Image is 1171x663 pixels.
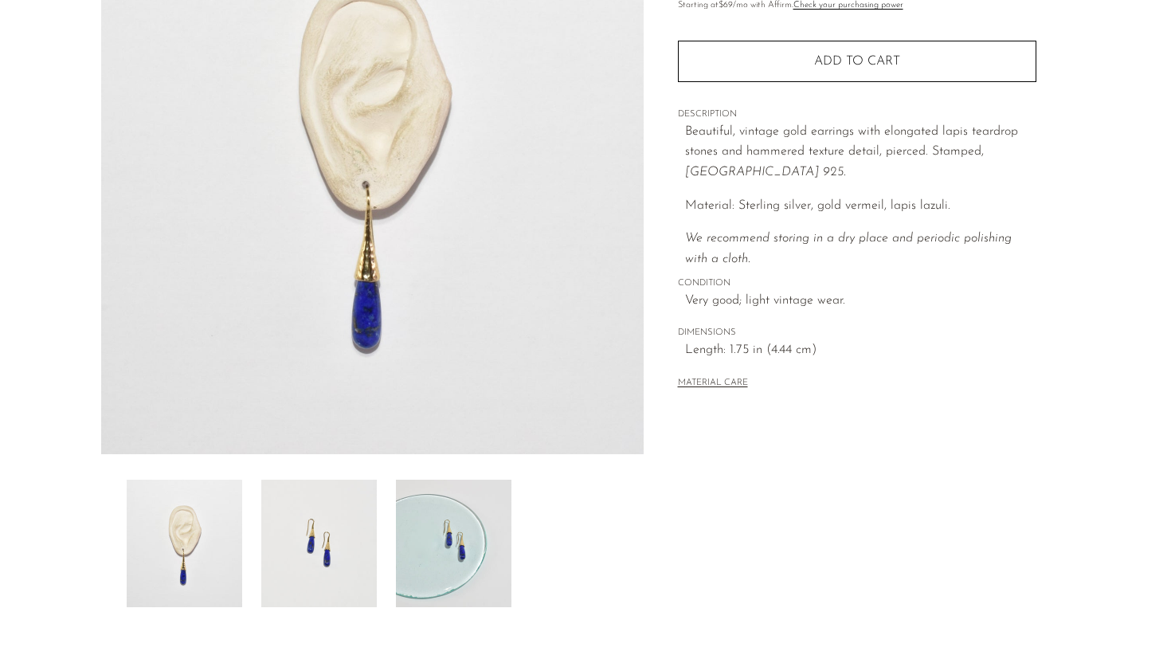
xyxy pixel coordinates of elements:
[678,378,748,390] button: MATERIAL CARE
[261,480,377,607] img: Lapis Teardrop Earrings
[685,291,1036,312] span: Very good; light vintage wear.
[678,277,1036,291] span: CONDITION
[685,340,1036,361] span: Length: 1.75 in (4.44 cm)
[793,1,903,10] a: Check your purchasing power - Learn more about Affirm Financing (opens in modal)
[719,1,733,10] span: $69
[396,480,511,607] img: Lapis Teardrop Earrings
[685,122,1036,183] p: Beautiful, vintage gold earrings with elongated lapis teardrop stones and hammered texture detail...
[127,480,242,607] img: Lapis Teardrop Earrings
[814,55,900,68] span: Add to cart
[678,108,1036,122] span: DESCRIPTION
[685,166,846,178] em: [GEOGRAPHIC_DATA] 925.
[685,232,1012,265] i: We recommend storing in a dry place and periodic polishing with a cloth.
[678,326,1036,340] span: DIMENSIONS
[685,196,1036,217] p: Material: Sterling silver, gold vermeil, lapis lazuli.
[678,41,1036,82] button: Add to cart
